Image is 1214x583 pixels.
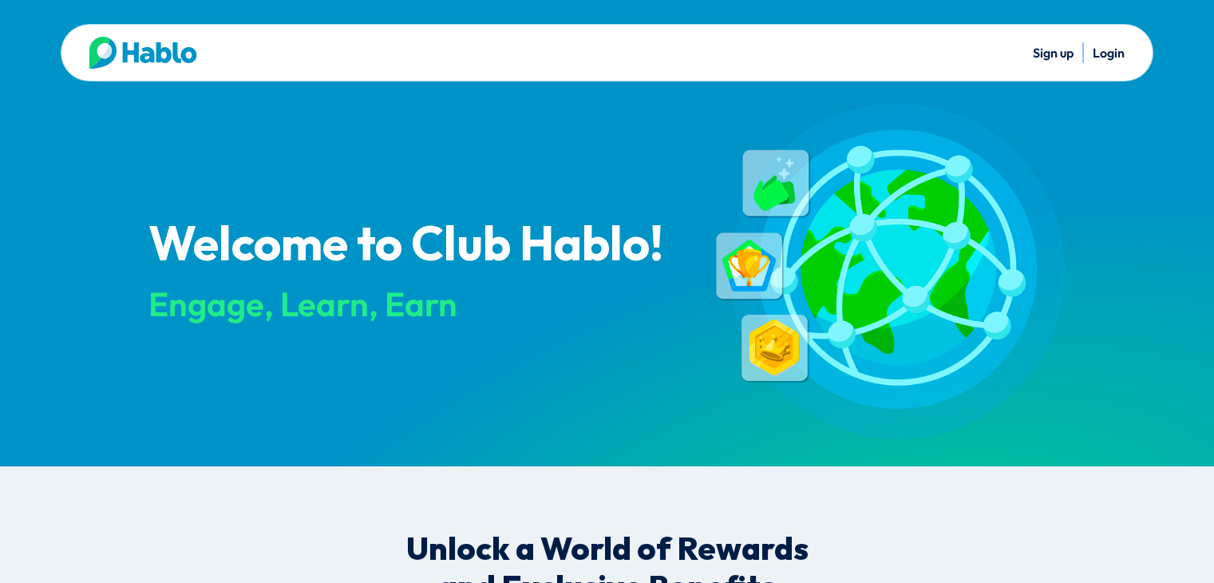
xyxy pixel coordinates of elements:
[148,286,688,323] div: Engage, Learn, Earn
[1033,45,1074,61] a: Sign up
[1093,45,1125,61] a: Login
[148,220,688,272] p: Welcome to Club Hablo!
[89,37,197,69] img: Hablo logo main 2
